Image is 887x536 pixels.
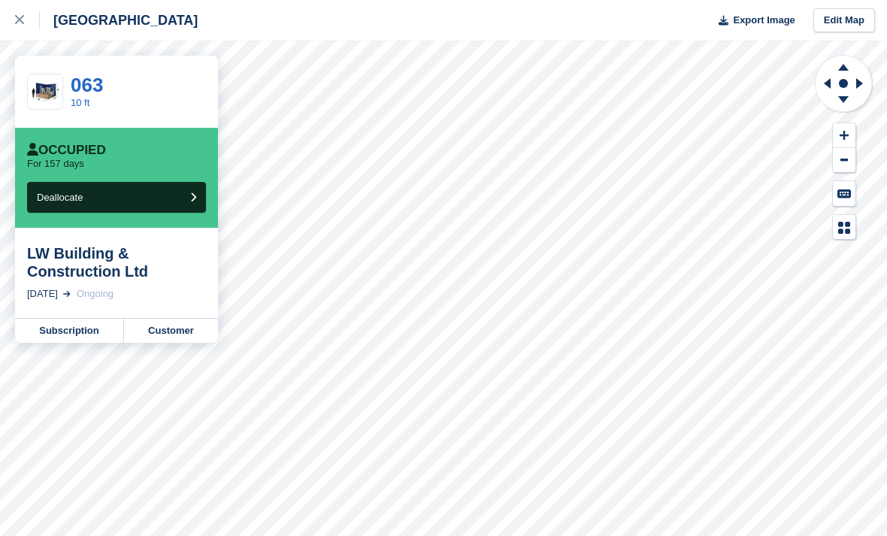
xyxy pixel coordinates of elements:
[27,158,84,170] p: For 157 days
[40,11,198,29] div: [GEOGRAPHIC_DATA]
[27,143,106,158] div: Occupied
[833,148,855,173] button: Zoom Out
[710,8,795,33] button: Export Image
[833,215,855,240] button: Map Legend
[77,286,114,301] div: Ongoing
[27,286,58,301] div: [DATE]
[71,97,89,108] a: 10 ft
[833,181,855,206] button: Keyboard Shortcuts
[124,319,218,343] a: Customer
[733,13,795,28] span: Export Image
[27,244,206,280] div: LW Building & Construction Ltd
[63,291,71,297] img: arrow-right-light-icn-cde0832a797a2874e46488d9cf13f60e5c3a73dbe684e267c42b8395dfbc2abf.svg
[813,8,875,33] a: Edit Map
[833,123,855,148] button: Zoom In
[27,182,206,213] button: Deallocate
[28,79,62,105] img: 10-ft-container.jpg
[15,319,124,343] a: Subscription
[37,192,83,203] span: Deallocate
[71,74,103,96] a: 063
